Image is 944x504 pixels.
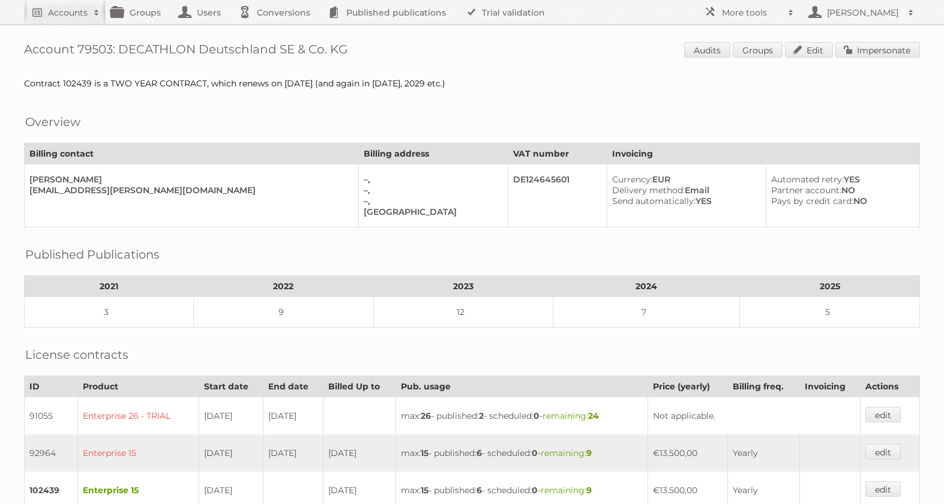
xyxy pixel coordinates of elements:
[612,185,756,196] div: Email
[48,7,88,19] h2: Accounts
[323,434,396,472] td: [DATE]
[785,42,833,58] a: Edit
[421,410,431,421] strong: 26
[586,448,592,458] strong: 9
[612,196,756,206] div: YES
[199,397,263,435] td: [DATE]
[612,196,696,206] span: Send automatically:
[358,143,508,164] th: Billing address
[396,376,648,397] th: Pub. usage
[364,174,498,185] div: –,
[396,434,648,472] td: max: - published: - scheduled: -
[586,485,592,496] strong: 9
[263,397,323,435] td: [DATE]
[193,276,373,297] th: 2022
[865,407,901,422] a: edit
[824,7,902,19] h2: [PERSON_NAME]
[25,297,194,328] td: 3
[865,481,901,497] a: edit
[364,206,498,217] div: [GEOGRAPHIC_DATA]
[553,276,740,297] th: 2024
[24,78,920,89] div: Contract 102439 is a TWO YEAR CONTRACT, which renews on [DATE] (and again in [DATE], 2029 etc.)
[771,185,910,196] div: NO
[835,42,920,58] a: Impersonate
[421,485,428,496] strong: 15
[25,397,78,435] td: 91055
[25,143,359,164] th: Billing contact
[684,42,730,58] a: Audits
[865,444,901,460] a: edit
[771,185,841,196] span: Partner account:
[199,376,263,397] th: Start date
[860,376,919,397] th: Actions
[541,485,592,496] span: remaining:
[532,448,538,458] strong: 0
[771,196,910,206] div: NO
[193,297,373,328] td: 9
[771,196,853,206] span: Pays by credit card:
[607,143,920,164] th: Invoicing
[24,42,920,60] h1: Account 79503: DECATHLON Deutschland SE & Co. KG
[25,434,78,472] td: 92964
[421,448,428,458] strong: 15
[543,410,599,421] span: remaining:
[532,485,538,496] strong: 0
[508,164,607,227] td: DE124645601
[588,410,599,421] strong: 24
[648,376,727,397] th: Price (yearly)
[263,434,323,472] td: [DATE]
[77,434,199,472] td: Enterprise 15
[541,448,592,458] span: remaining:
[77,376,199,397] th: Product
[25,376,78,397] th: ID
[25,276,194,297] th: 2021
[771,174,844,185] span: Automated retry:
[199,434,263,472] td: [DATE]
[323,376,396,397] th: Billed Up to
[740,297,920,328] td: 5
[740,276,920,297] th: 2025
[534,410,540,421] strong: 0
[263,376,323,397] th: End date
[508,143,607,164] th: VAT number
[477,485,482,496] strong: 6
[77,397,199,435] td: Enterprise 26 - TRIAL
[733,42,783,58] a: Groups
[612,185,685,196] span: Delivery method:
[722,7,782,19] h2: More tools
[25,245,160,263] h2: Published Publications
[727,376,800,397] th: Billing freq.
[373,297,553,328] td: 12
[612,174,756,185] div: EUR
[800,376,860,397] th: Invoicing
[477,448,482,458] strong: 6
[479,410,484,421] strong: 2
[553,297,740,328] td: 7
[25,113,80,131] h2: Overview
[396,397,648,435] td: max: - published: - scheduled: -
[29,174,349,185] div: [PERSON_NAME]
[373,276,553,297] th: 2023
[771,174,910,185] div: YES
[364,196,498,206] div: –,
[29,185,349,196] div: [EMAIL_ADDRESS][PERSON_NAME][DOMAIN_NAME]
[648,397,860,435] td: Not applicable.
[25,346,128,364] h2: License contracts
[612,174,652,185] span: Currency:
[648,434,727,472] td: €13.500,00
[364,185,498,196] div: –,
[727,434,800,472] td: Yearly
